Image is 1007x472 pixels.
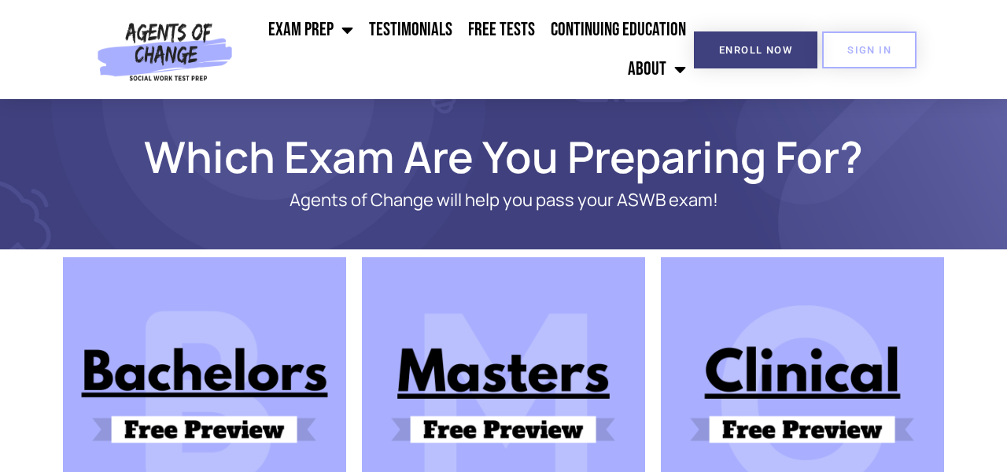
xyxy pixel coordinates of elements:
[55,138,952,175] h1: Which Exam Are You Preparing For?
[118,190,889,210] p: Agents of Change will help you pass your ASWB exam!
[260,10,361,50] a: Exam Prep
[361,10,460,50] a: Testimonials
[543,10,694,50] a: Continuing Education
[460,10,543,50] a: Free Tests
[822,31,917,68] a: SIGN IN
[239,10,694,89] nav: Menu
[847,45,891,55] span: SIGN IN
[620,50,694,89] a: About
[719,45,792,55] span: Enroll Now
[694,31,817,68] a: Enroll Now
